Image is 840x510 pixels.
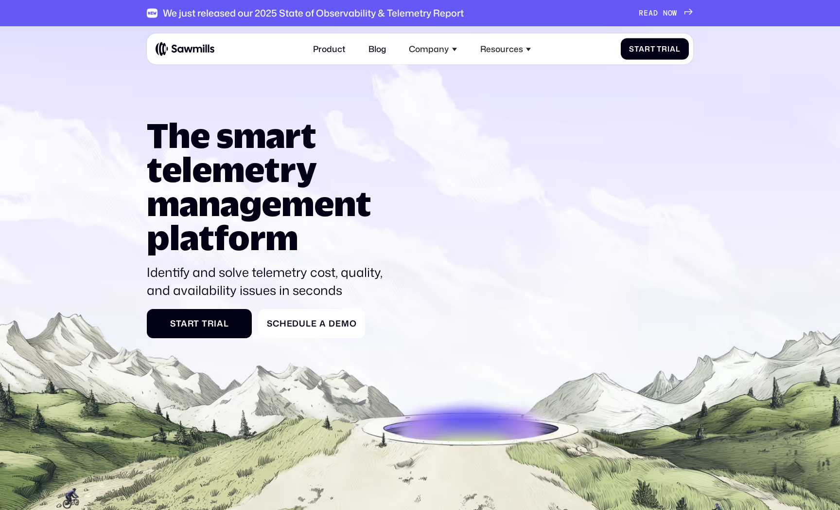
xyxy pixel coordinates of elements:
[258,309,365,338] a: Schedule a Demo
[307,37,351,60] a: Product
[163,7,464,18] div: We just released our 2025 State of Observability & Telemetry Report
[147,309,252,338] a: Start Trial
[267,319,357,329] div: Schedule a Demo
[629,45,680,54] div: Start Trial
[409,44,449,54] div: Company
[156,319,244,329] div: Start Trial
[621,38,689,60] a: Start Trial
[147,263,390,299] p: Identify and solve telemetry cost, quality, and availability issues in seconds
[639,9,693,18] a: READ NOW
[147,118,390,254] h1: The smart telemetry management platform
[362,37,392,60] a: Blog
[480,44,523,54] div: Resources
[639,9,677,18] div: READ NOW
